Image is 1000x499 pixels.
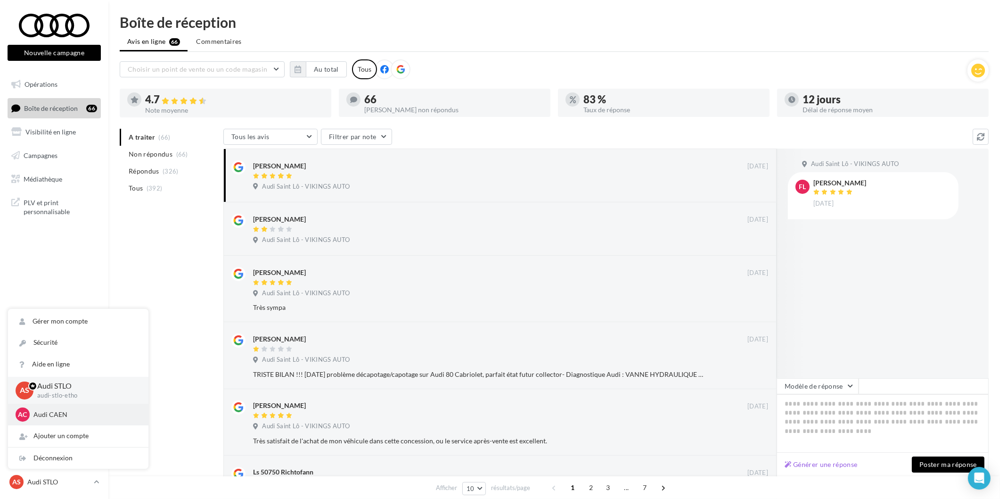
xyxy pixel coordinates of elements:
span: Tous [129,183,143,193]
span: AS [20,385,29,396]
span: Choisir un point de vente ou un code magasin [128,65,267,73]
button: Nouvelle campagne [8,45,101,61]
span: Tous les avis [231,133,270,141]
div: Boîte de réception [120,15,989,29]
span: [DATE] [747,402,768,411]
a: Gérer mon compte [8,311,148,332]
span: 10 [467,485,475,492]
div: Tous [352,59,377,79]
span: AS [12,477,21,487]
span: fl [799,182,806,191]
span: 1 [565,480,580,495]
a: Boîte de réception66 [6,98,103,118]
span: [DATE] [747,216,768,224]
a: Visibilité en ligne [6,122,103,142]
div: Ajouter un compte [8,425,148,447]
span: Non répondus [129,150,172,159]
div: [PERSON_NAME] [253,215,306,224]
span: AC [18,410,27,419]
button: Tous les avis [223,129,318,145]
button: Choisir un point de vente ou un code magasin [120,61,285,77]
span: 2 [583,480,598,495]
span: Répondus [129,166,159,176]
div: 83 % [583,94,762,105]
div: Délai de réponse moyen [803,107,981,113]
span: (66) [176,150,188,158]
span: Afficher [436,483,457,492]
a: Opérations [6,75,103,94]
button: Poster ma réponse [912,457,984,473]
div: Très satisfait de l'achat de mon véhicule dans cette concession, ou le service après-vente est ex... [253,436,707,446]
div: Taux de réponse [583,107,762,113]
div: [PERSON_NAME] [253,401,306,410]
span: (326) [163,167,179,175]
div: Très sympa [253,303,707,312]
span: Campagnes [24,151,57,159]
span: Audi Saint Lô - VIKINGS AUTO [262,236,350,244]
p: audi-stlo-etho [37,391,133,400]
div: [PERSON_NAME] [813,180,866,186]
button: 10 [462,482,486,495]
button: Filtrer par note [321,129,392,145]
span: [DATE] [747,335,768,344]
span: Audi Saint Lô - VIKINGS AUTO [262,422,350,431]
a: Campagnes [6,146,103,166]
button: Modèle de réponse [777,378,859,394]
span: PLV et print personnalisable [24,196,97,216]
a: AS Audi STLO [8,473,101,491]
span: 3 [600,480,615,495]
button: Générer une réponse [781,459,861,470]
div: [PERSON_NAME] [253,161,306,171]
span: Audi Saint Lô - VIKINGS AUTO [262,289,350,298]
span: 7 [637,480,652,495]
div: 4.7 [145,94,324,105]
p: Audi CAEN [33,410,137,419]
span: (392) [147,184,163,192]
span: Audi Saint Lô - VIKINGS AUTO [262,356,350,364]
div: Note moyenne [145,107,324,114]
span: Visibilité en ligne [25,128,76,136]
span: [DATE] [747,162,768,171]
span: Audi Saint Lô - VIKINGS AUTO [262,183,350,191]
a: Aide en ligne [8,354,148,375]
span: Commentaires [197,37,242,46]
p: Audi STLO [37,381,133,391]
span: Audi Saint Lô - VIKINGS AUTO [811,160,899,168]
span: Médiathèque [24,175,62,183]
div: [PERSON_NAME] non répondus [364,107,543,113]
div: [PERSON_NAME] [253,334,306,344]
div: [PERSON_NAME] [253,268,306,277]
button: Au total [306,61,347,77]
span: Boîte de réception [24,104,78,112]
a: PLV et print personnalisable [6,192,103,220]
div: Open Intercom Messenger [968,467,991,490]
span: ... [619,480,634,495]
div: 66 [86,105,97,112]
button: Au total [290,61,347,77]
div: Ls 50750 Richtofann [253,467,313,477]
span: résultats/page [491,483,530,492]
a: Sécurité [8,332,148,353]
p: Audi STLO [27,477,90,487]
a: Médiathèque [6,169,103,189]
span: [DATE] [747,269,768,277]
span: Opérations [25,80,57,88]
div: TRISTE BILAN !!! [DATE] problème décapotage/capotage sur Audi 80 Cabriolet, parfait état futur co... [253,370,707,379]
span: [DATE] [747,469,768,477]
div: 12 jours [803,94,981,105]
div: 66 [364,94,543,105]
div: Déconnexion [8,448,148,469]
span: [DATE] [813,200,834,208]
